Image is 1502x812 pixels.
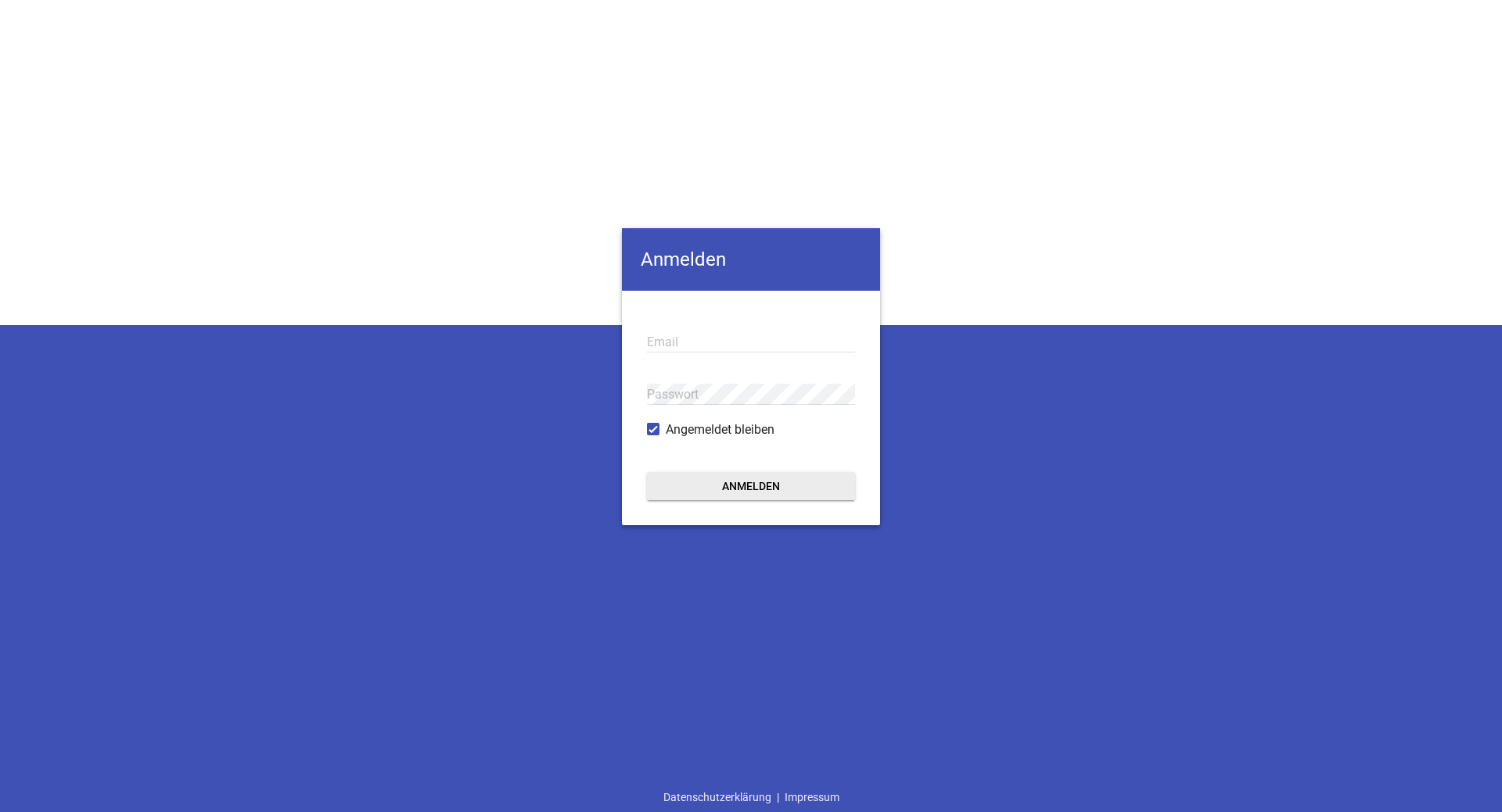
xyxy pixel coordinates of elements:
span: Angemeldet bleiben [666,420,774,439]
div: | [658,782,845,812]
a: Datenschutzerklärung [658,782,777,812]
h4: Anmelden [622,228,880,291]
button: Anmelden [647,472,855,500]
a: Impressum [779,782,845,812]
